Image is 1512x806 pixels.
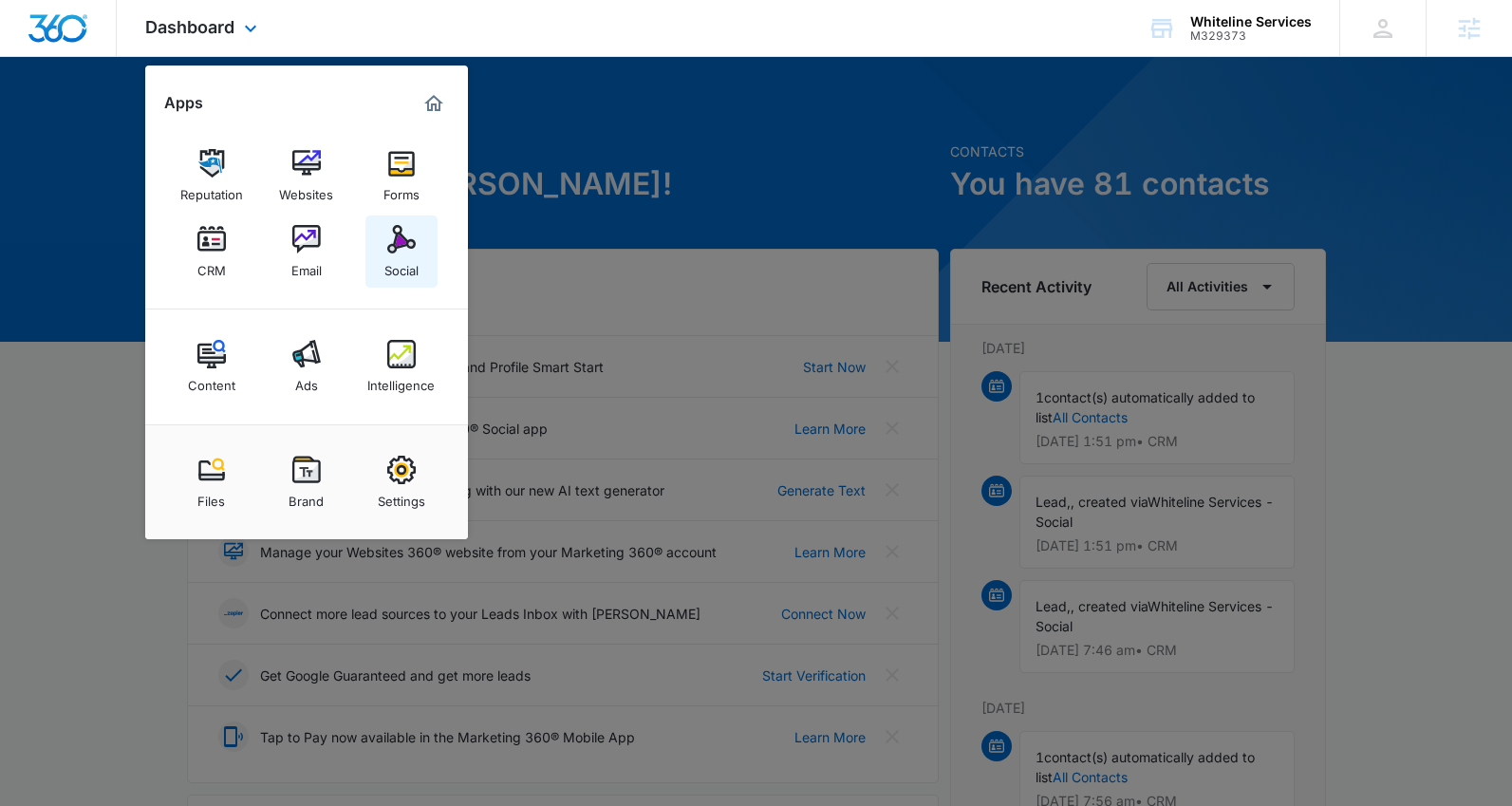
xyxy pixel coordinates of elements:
div: Email [291,253,322,278]
a: Forms [365,140,438,212]
a: CRM [176,216,248,288]
a: Settings [365,446,438,518]
div: account id [1190,29,1312,43]
h2: Apps [164,94,203,112]
div: Websites [279,178,333,202]
div: Brand [289,484,324,509]
a: Email [271,216,343,288]
a: Reputation [176,140,248,212]
div: Reputation [180,178,243,202]
a: Brand [271,446,343,518]
div: Ads [295,368,318,393]
div: Intelligence [367,368,435,393]
div: Social [384,253,419,278]
a: Social [365,216,438,288]
a: Intelligence [365,330,438,403]
a: Websites [271,140,343,212]
a: Ads [271,330,343,403]
div: Forms [383,178,420,202]
a: Files [176,446,248,518]
div: Files [197,484,225,509]
a: Marketing 360® Dashboard [419,88,449,119]
div: CRM [197,253,226,278]
span: Dashboard [145,17,234,37]
div: Settings [378,484,425,509]
a: Content [176,330,248,403]
div: account name [1190,14,1312,29]
div: Content [188,368,235,393]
